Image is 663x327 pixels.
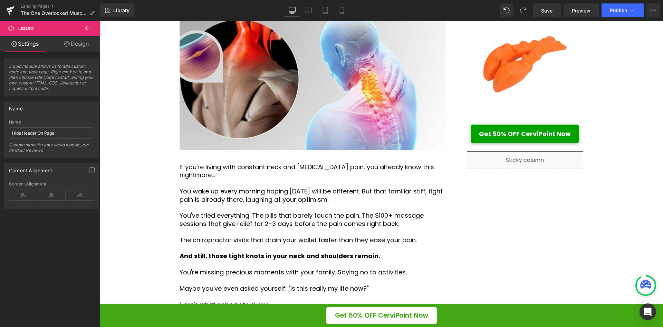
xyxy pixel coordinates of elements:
div: Name [9,102,23,111]
a: Desktop [284,3,300,17]
a: Tablet [317,3,334,17]
p: You're missing precious moments with your family. Saying no to activities. [80,247,346,255]
span: If you're living with constant neck and [MEDICAL_DATA] pain, you already know this nightmare... [80,142,334,158]
span: Save [541,7,552,14]
div: Open Intercom Messenger [640,303,656,320]
span: Preview [572,7,590,14]
a: New Library [100,3,134,17]
button: Publish [602,3,644,17]
span: The One Overlooked Muscle Causing [MEDICAL_DATA] [21,10,87,16]
button: Redo [516,3,530,17]
button: Undo [500,3,513,17]
span: Liquid [18,26,33,31]
a: Design [51,36,102,52]
span: Get 50% OFF CerviPoint Now [379,108,471,118]
a: Laptop [300,3,317,17]
a: Get 50% OFF CerviPoint Now [227,286,337,303]
strong: And still, those tight knots in your neck and shoulders remain. [80,231,280,239]
div: Content Alignment [9,164,52,173]
span: Get 50% OFF CerviPoint Now [235,290,328,300]
span: Library [113,7,129,13]
p: You wake up every morning hoping [DATE] will be different. But that familiar stiff, tight pain is... [80,166,346,183]
button: More [646,3,660,17]
div: Custom name for your liquid module, eg: Product Reviews [9,142,94,158]
p: Here's what nobody told you... [80,280,346,288]
div: Name [9,120,94,125]
span: Liquid module allows us to add custom code into your page. Right click on it, and then choose Edi... [9,64,94,96]
a: Mobile [334,3,350,17]
p: The chiropractor visits that drain your wallet faster than they ease your pain. [80,215,346,223]
span: Publish [610,8,627,13]
a: Get 50% OFF CerviPoint Now [371,104,479,122]
p: You've tried everything. The pills that barely touch the pain. The $100+ massage sessions that gi... [80,191,346,207]
div: Content Alignment [9,182,94,187]
a: Preview [564,3,599,17]
p: Maybe you've even asked yourself: "Is this really my life now?" [80,264,346,272]
a: Landing Pages [21,3,100,9]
